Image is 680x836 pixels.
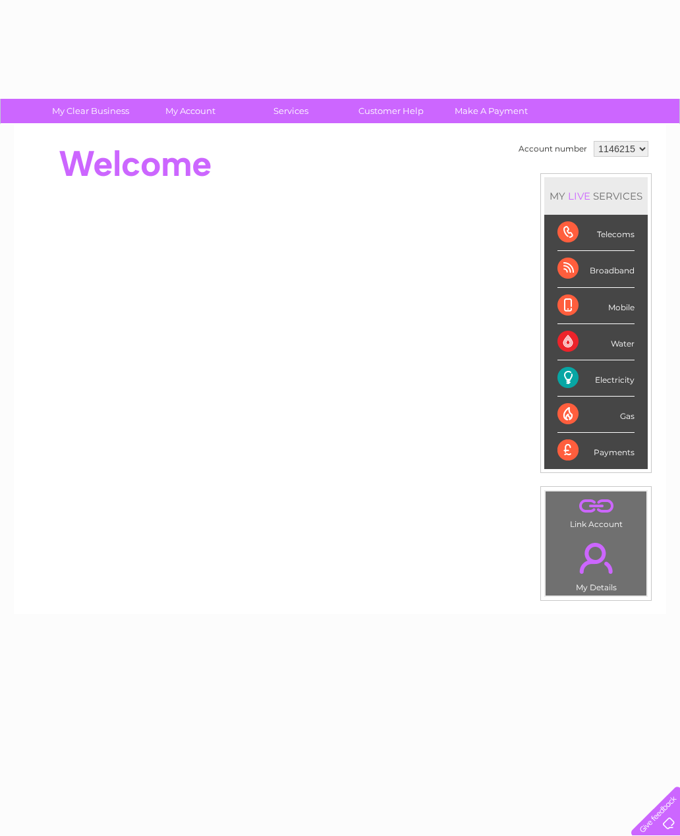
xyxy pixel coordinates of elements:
[557,215,635,251] div: Telecoms
[515,138,590,160] td: Account number
[545,532,647,596] td: My Details
[565,190,593,202] div: LIVE
[437,99,546,123] a: Make A Payment
[557,360,635,397] div: Electricity
[36,99,145,123] a: My Clear Business
[545,491,647,532] td: Link Account
[557,397,635,433] div: Gas
[544,177,648,215] div: MY SERVICES
[136,99,245,123] a: My Account
[549,495,643,518] a: .
[337,99,445,123] a: Customer Help
[557,324,635,360] div: Water
[237,99,345,123] a: Services
[557,433,635,468] div: Payments
[549,535,643,581] a: .
[557,251,635,287] div: Broadband
[557,288,635,324] div: Mobile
